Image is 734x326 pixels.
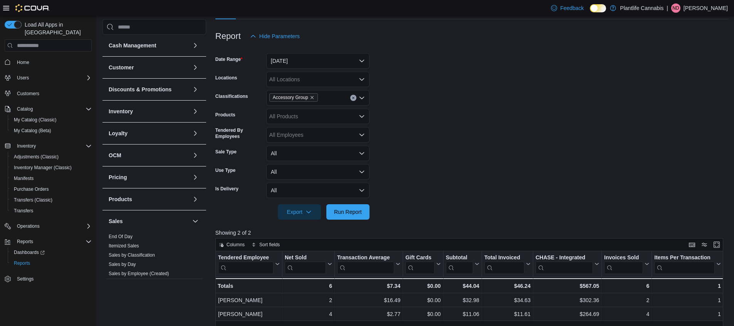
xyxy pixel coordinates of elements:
button: Operations [2,221,95,232]
button: Clear input [350,95,356,101]
button: Sales [191,217,200,226]
div: CHASE - Integrated [536,254,593,274]
button: Export [278,204,321,220]
span: Inventory Manager (Classic) [11,163,92,172]
div: 1 [654,281,721,291]
button: CHASE - Integrated [536,254,599,274]
button: Keyboard shortcuts [687,240,697,249]
div: $11.61 [484,309,531,319]
button: Invoices Sold [604,254,649,274]
button: Subtotal [446,254,479,274]
button: Inventory [191,107,200,116]
span: Home [17,59,29,66]
button: Columns [216,240,248,249]
div: Nick Dickson [671,3,680,13]
a: Customers [14,89,42,98]
span: Catalog [14,104,92,114]
button: Tendered Employee [218,254,280,274]
button: Display options [700,240,709,249]
a: Dashboards [11,248,48,257]
div: $46.24 [484,281,531,291]
button: All [266,183,370,198]
label: Products [215,112,235,118]
div: $7.34 [337,281,400,291]
span: Sales by Classification [109,252,155,258]
div: 2 [285,296,332,305]
span: Reports [17,239,33,245]
p: [PERSON_NAME] [684,3,728,13]
div: Net Sold [285,254,326,274]
span: Accessory Group [269,93,318,102]
span: Dashboards [11,248,92,257]
span: Itemized Sales [109,243,139,249]
span: Accessory Group [273,94,308,101]
div: 4 [604,309,649,319]
span: Settings [17,276,34,282]
div: $32.98 [446,296,479,305]
span: My Catalog (Classic) [14,117,57,123]
button: Products [191,195,200,204]
div: Subtotal [446,254,473,274]
button: Users [14,73,32,82]
h3: Inventory [109,108,133,115]
button: Discounts & Promotions [191,85,200,94]
span: Load All Apps in [GEOGRAPHIC_DATA] [22,21,92,36]
span: Adjustments (Classic) [11,152,92,161]
div: Gift Cards [405,254,435,262]
div: $0.00 [405,281,441,291]
button: Inventory [109,108,189,115]
div: Transaction Average [337,254,394,274]
span: Dashboards [14,249,45,255]
button: Run Report [326,204,370,220]
span: Reports [14,260,30,266]
div: $264.69 [536,309,599,319]
div: Items Per Transaction [654,254,715,274]
div: $11.06 [446,309,479,319]
div: Invoices Sold [604,254,643,262]
span: Operations [17,223,40,229]
a: Settings [14,274,37,284]
a: Inventory Manager (Classic) [11,163,75,172]
span: Adjustments (Classic) [14,154,59,160]
button: Catalog [14,104,36,114]
span: Sales by Day [109,261,136,267]
button: Open list of options [359,113,365,119]
span: Reports [14,237,92,246]
button: All [266,146,370,161]
button: Sales [109,217,189,225]
button: Purchase Orders [8,184,95,195]
button: Inventory [14,141,39,151]
span: Catalog [17,106,33,112]
button: Customer [191,63,200,72]
button: All [266,164,370,180]
div: Total Invoiced [484,254,524,262]
button: My Catalog (Beta) [8,125,95,136]
h3: Cash Management [109,42,156,49]
button: Inventory Manager (Classic) [8,162,95,173]
div: $2.77 [337,309,400,319]
div: $567.05 [536,281,599,291]
span: Transfers [11,206,92,215]
span: End Of Day [109,234,133,240]
a: Transfers [11,206,36,215]
div: $16.49 [337,296,400,305]
p: | [667,3,668,13]
div: Items Per Transaction [654,254,715,262]
label: Tendered By Employees [215,127,263,139]
a: Dashboards [8,247,95,258]
a: Transfers (Classic) [11,195,55,205]
button: Cash Management [109,42,189,49]
button: Open list of options [359,95,365,101]
div: Tendered Employee [218,254,274,262]
img: Cova [15,4,50,12]
h3: Products [109,195,132,203]
span: Users [14,73,92,82]
span: Sales by Employee (Created) [109,271,169,277]
div: 2 [604,296,649,305]
h3: Loyalty [109,129,128,137]
div: $44.04 [446,281,479,291]
button: [DATE] [266,53,370,69]
a: Home [14,58,32,67]
span: Hide Parameters [259,32,300,40]
span: Inventory [14,141,92,151]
